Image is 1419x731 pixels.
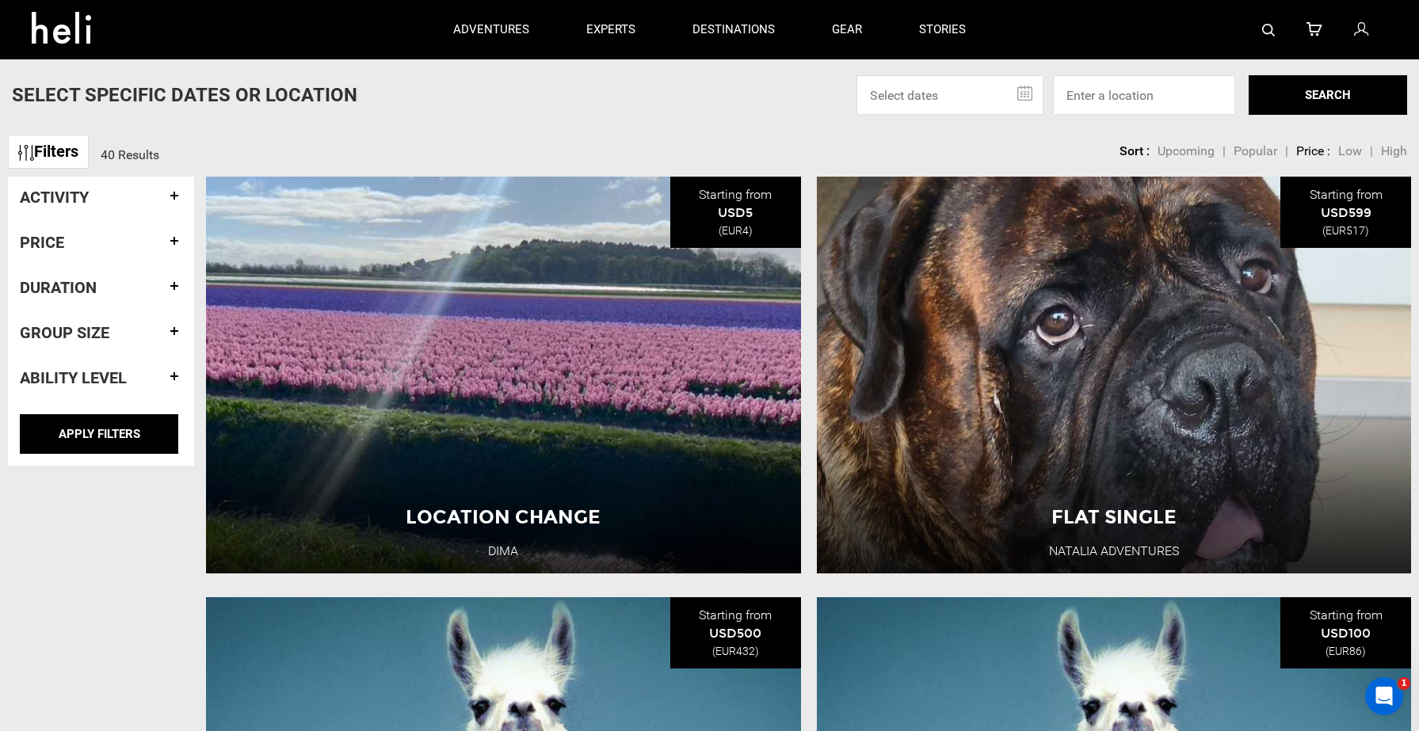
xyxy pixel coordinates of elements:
[1262,24,1275,36] img: search-bar-icon.svg
[1223,143,1226,161] li: |
[20,234,182,251] h4: Price
[1249,75,1407,115] button: SEARCH
[8,135,89,169] a: Filters
[1158,143,1215,158] span: Upcoming
[12,82,357,109] p: Select Specific Dates Or Location
[1338,143,1362,158] span: Low
[1234,143,1277,158] span: Popular
[101,147,159,162] span: 40 Results
[453,21,529,38] p: adventures
[18,145,34,161] img: btn-icon.svg
[692,21,775,38] p: destinations
[20,324,182,341] h4: Group size
[20,279,182,296] h4: Duration
[20,414,178,454] input: APPLY FILTERS
[1365,677,1403,715] iframe: Intercom live chat
[1053,75,1235,115] input: Enter a location
[20,188,182,206] h4: Activity
[1296,143,1330,161] li: Price :
[1381,143,1407,158] span: High
[20,369,182,386] h4: Ability Level
[1285,143,1288,161] li: |
[856,75,1043,115] input: Select dates
[586,21,635,38] p: experts
[1120,143,1150,161] li: Sort :
[1370,143,1373,161] li: |
[1398,677,1410,690] span: 1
